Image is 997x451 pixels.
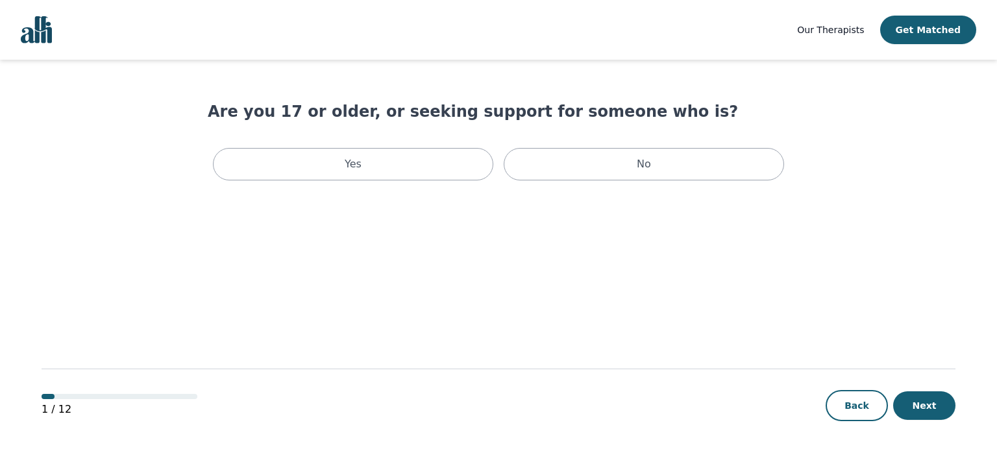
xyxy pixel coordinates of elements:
[345,156,362,172] p: Yes
[893,391,955,420] button: Next
[208,101,789,122] h1: Are you 17 or older, or seeking support for someone who is?
[826,390,888,421] button: Back
[21,16,52,43] img: alli logo
[880,16,976,44] button: Get Matched
[797,25,864,35] span: Our Therapists
[42,402,197,417] p: 1 / 12
[637,156,651,172] p: No
[797,22,864,38] a: Our Therapists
